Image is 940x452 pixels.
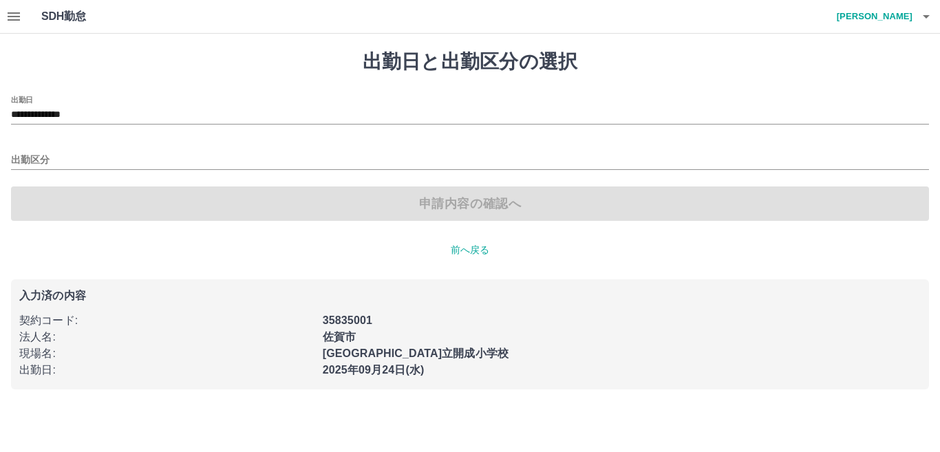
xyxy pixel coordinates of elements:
b: 35835001 [323,314,372,326]
p: 入力済の内容 [19,290,921,301]
p: 現場名 : [19,345,314,362]
label: 出勤日 [11,94,33,105]
b: [GEOGRAPHIC_DATA]立開成小学校 [323,347,509,359]
p: 前へ戻る [11,243,929,257]
b: 佐賀市 [323,331,356,343]
h1: 出勤日と出勤区分の選択 [11,50,929,74]
p: 出勤日 : [19,362,314,378]
p: 法人名 : [19,329,314,345]
b: 2025年09月24日(水) [323,364,425,376]
p: 契約コード : [19,312,314,329]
